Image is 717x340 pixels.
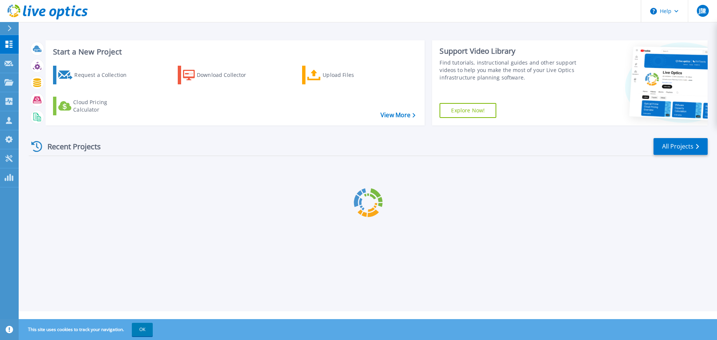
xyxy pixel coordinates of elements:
[53,97,136,115] a: Cloud Pricing Calculator
[440,46,580,56] div: Support Video Library
[440,103,496,118] a: Explore Now!
[381,112,415,119] a: View More
[21,323,153,336] span: This site uses cookies to track your navigation.
[302,66,385,84] a: Upload Files
[323,68,382,82] div: Upload Files
[53,48,415,56] h3: Start a New Project
[29,137,111,156] div: Recent Projects
[73,99,133,113] div: Cloud Pricing Calculator
[654,138,708,155] a: All Projects
[699,8,706,14] span: J陳
[197,68,257,82] div: Download Collector
[440,59,580,81] div: Find tutorials, instructional guides and other support videos to help you make the most of your L...
[132,323,153,336] button: OK
[53,66,136,84] a: Request a Collection
[178,66,261,84] a: Download Collector
[74,68,134,82] div: Request a Collection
